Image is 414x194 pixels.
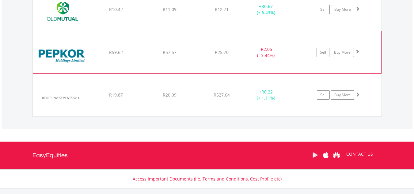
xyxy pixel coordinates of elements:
[214,92,230,98] span: R527.04
[32,142,68,169] a: EasyEquities
[321,146,331,165] a: Apple
[310,146,321,165] a: Google Play
[331,5,354,14] a: Buy More
[317,90,330,100] a: Sell
[243,3,289,16] div: + (+ 6.43%)
[261,89,273,95] span: R0.22
[317,48,329,57] a: Sell
[342,146,377,163] a: CONTACT US
[331,90,354,100] a: Buy More
[317,5,330,14] a: Sell
[109,49,123,55] span: R59.62
[109,6,123,12] span: R10.42
[36,82,89,115] img: EQU.ZA.RNI.png
[109,92,123,98] span: R19.87
[36,39,89,72] img: EQU.ZA.PPH.png
[163,92,177,98] span: R20.09
[215,49,229,55] span: R25.70
[163,6,177,12] span: R11.09
[133,176,282,182] a: Access Important Documents (i.e. Terms and Conditions, Cost Profile etc)
[261,3,273,9] span: R0.67
[243,89,289,101] div: + (+ 1.11%)
[331,48,354,57] a: Buy More
[243,46,289,59] div: - (- 3.44%)
[163,49,177,55] span: R57.57
[331,146,342,165] a: Huawei
[261,46,272,52] span: R2.05
[215,6,229,12] span: R12.71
